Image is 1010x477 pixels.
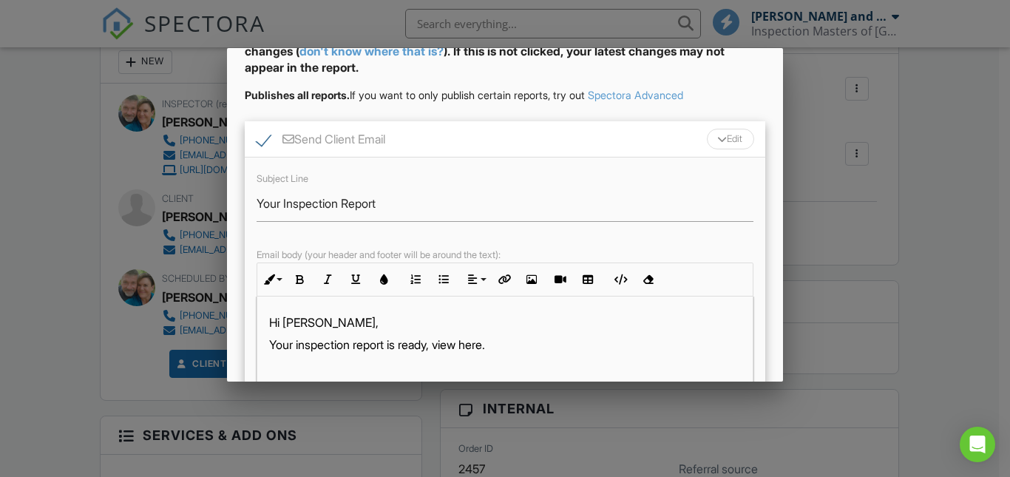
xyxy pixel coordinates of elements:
button: Colors [370,265,398,294]
button: Clear Formatting [634,265,662,294]
a: don't know where that is? [299,44,444,58]
button: Italic (Ctrl+I) [313,265,342,294]
button: Underline (Ctrl+U) [342,265,370,294]
span: If you want to only publish certain reports, try out [245,89,585,101]
button: Code View [606,265,634,294]
label: Send Client Email [257,132,385,151]
button: Unordered List [430,265,458,294]
p: Your inspection report is ready, view here. [269,336,740,353]
div: Open Intercom Messenger [960,427,995,462]
button: Insert Table [574,265,602,294]
label: Subject Line [257,173,308,184]
div: Edit [707,129,754,149]
button: Align [461,265,489,294]
strong: Publishes all reports. [245,89,350,101]
div: Before publishing from the web, click "Preview/Publish" in the Report Editor to save your changes... [245,27,765,88]
button: Insert Image (Ctrl+P) [518,265,546,294]
button: Inline Style [257,265,285,294]
div: View Mold Inspection Report [416,382,594,422]
button: Insert Link (Ctrl+K) [489,265,518,294]
label: Email body (your header and footer will be around the text): [257,249,501,260]
button: Bold (Ctrl+B) [285,265,313,294]
p: Hi [PERSON_NAME], [269,314,740,331]
button: Insert Video [546,265,574,294]
a: Spectora Advanced [588,89,683,101]
button: Ordered List [401,265,430,294]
